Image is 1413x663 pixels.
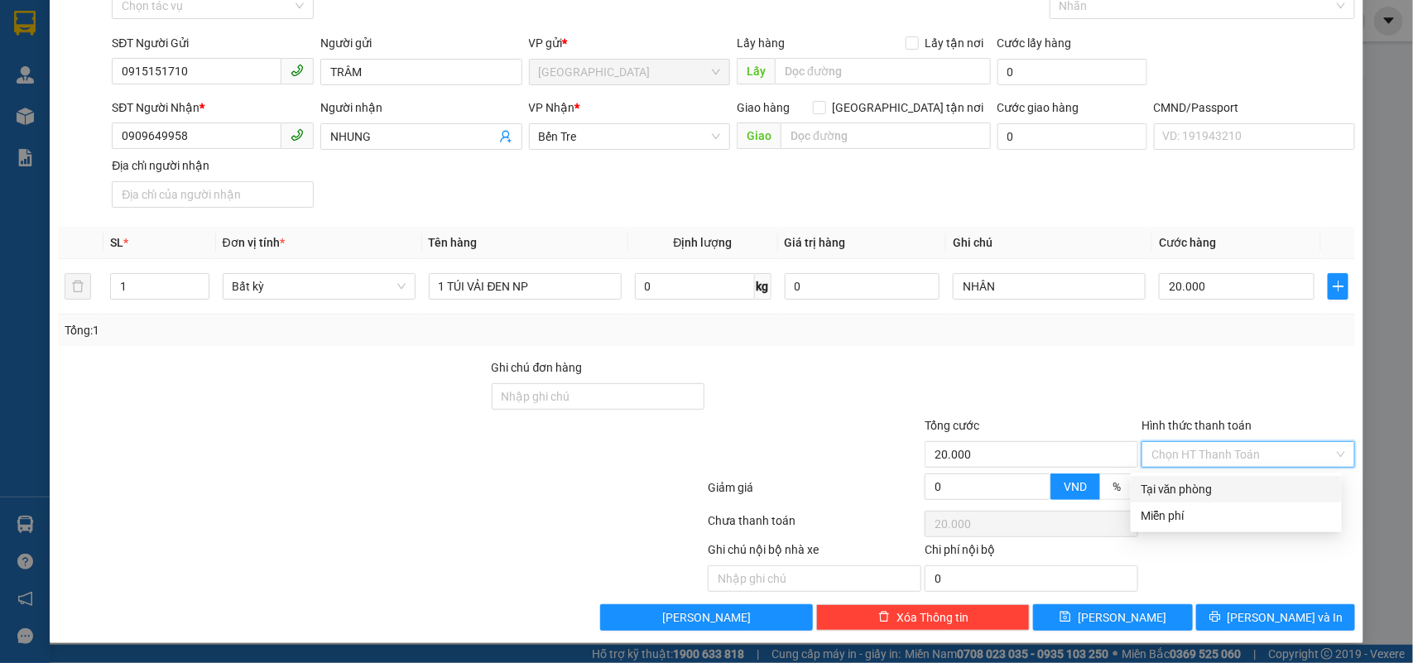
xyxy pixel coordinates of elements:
[5,120,127,132] span: Tên hàng:
[291,64,304,77] span: phone
[233,274,406,299] span: Bất kỳ
[112,98,314,117] div: SĐT Người Nhận
[50,116,127,134] span: 1T 4KG NP
[997,123,1147,150] input: Cước giao hàng
[112,181,314,208] input: Địa chỉ của người nhận
[320,34,522,52] div: Người gửi
[98,37,190,55] span: DA09250252
[737,123,781,149] span: Giao
[826,98,991,117] span: [GEOGRAPHIC_DATA] tận nơi
[1060,611,1071,624] span: save
[539,124,721,149] span: Bến Tre
[5,103,137,116] span: N.nhận:
[925,419,979,432] span: Tổng cước
[781,123,991,149] input: Dọc đường
[755,273,771,300] span: kg
[5,89,72,101] span: Ngày/ giờ gửi:
[1078,608,1166,627] span: [PERSON_NAME]
[1141,480,1332,498] div: Tại văn phòng
[5,74,134,86] span: N.gửi:
[925,540,1138,565] div: Chi phí nội bộ
[1064,480,1087,493] span: VND
[662,608,751,627] span: [PERSON_NAME]
[708,565,921,592] input: Nhập ghi chú
[1113,480,1121,493] span: %
[68,74,134,86] span: 0969476756
[71,103,137,116] span: 0382635150
[1228,608,1343,627] span: [PERSON_NAME] và In
[816,604,1030,631] button: deleteXóa Thông tin
[80,22,168,35] strong: PHIẾU TRẢ HÀNG
[112,34,314,52] div: SĐT Người Gửi
[492,361,583,374] label: Ghi chú đơn hàng
[997,101,1079,114] label: Cước giao hàng
[1209,611,1221,624] span: printer
[953,273,1146,300] input: Ghi Chú
[708,540,921,565] div: Ghi chú nội bộ nhà xe
[65,321,546,339] div: Tổng: 1
[1154,98,1356,117] div: CMND/Passport
[65,273,91,300] button: delete
[43,103,71,116] span: NHƯ-
[539,60,721,84] span: Tiền Giang
[223,236,285,249] span: Đơn vị tính
[997,36,1072,50] label: Cước lấy hàng
[785,236,846,249] span: Giá trị hàng
[919,34,991,52] span: Lấy tận nơi
[429,273,622,300] input: VD: Bàn, Ghế
[529,34,731,52] div: VP gửi
[34,74,134,86] span: DŨNG-
[878,611,890,624] span: delete
[320,98,522,117] div: Người nhận
[110,236,123,249] span: SL
[71,9,139,20] span: [PERSON_NAME]
[429,236,478,249] span: Tên hàng
[1159,236,1216,249] span: Cước hàng
[5,7,139,20] span: 15:58-
[74,89,157,101] span: 14:22:19 [DATE]
[600,604,814,631] button: [PERSON_NAME]
[1141,507,1332,525] div: Miễn phí
[1033,604,1192,631] button: save[PERSON_NAME]
[737,58,775,84] span: Lấy
[785,273,940,300] input: 0
[896,608,968,627] span: Xóa Thông tin
[737,36,785,50] span: Lấy hàng
[707,478,924,507] div: Giảm giá
[291,128,304,142] span: phone
[946,227,1152,259] th: Ghi chú
[674,236,733,249] span: Định lượng
[1328,273,1348,300] button: plus
[1141,419,1252,432] label: Hình thức thanh toán
[737,101,790,114] span: Giao hàng
[34,7,139,20] span: [DATE]-
[997,59,1147,85] input: Cước lấy hàng
[1196,604,1355,631] button: printer[PERSON_NAME] và In
[775,58,991,84] input: Dọc đường
[492,383,705,410] input: Ghi chú đơn hàng
[58,37,190,55] strong: MĐH:
[529,101,575,114] span: VP Nhận
[707,512,924,540] div: Chưa thanh toán
[499,130,512,143] span: user-add
[1329,280,1348,293] span: plus
[112,156,314,175] div: Địa chỉ người nhận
